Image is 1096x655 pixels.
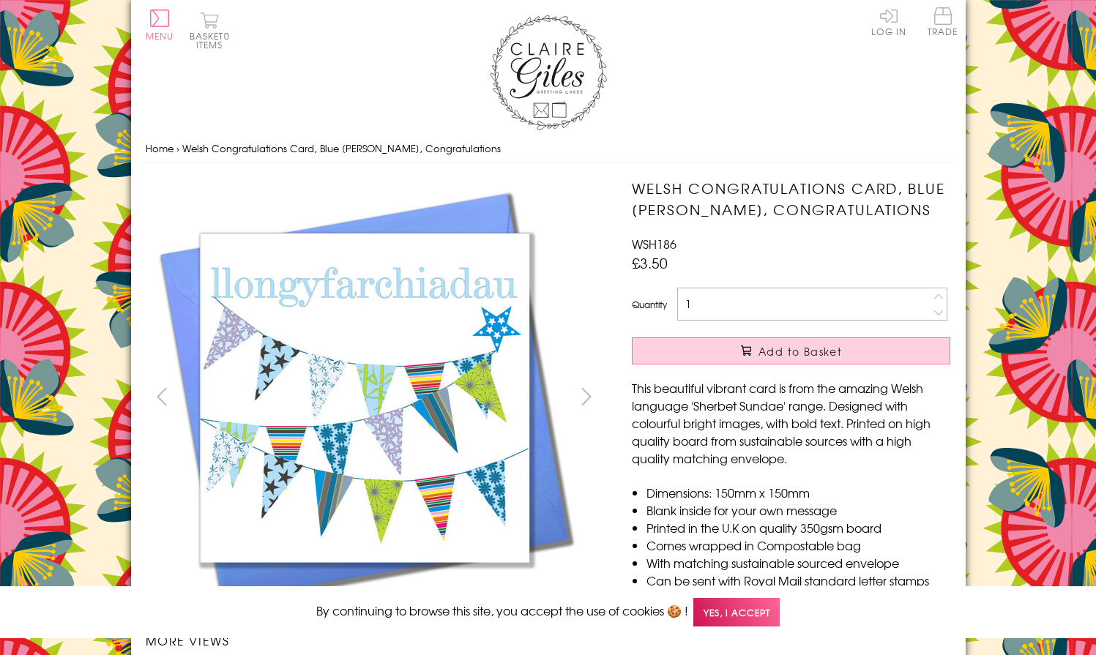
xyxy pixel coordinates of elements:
span: 0 items [196,29,230,51]
span: £3.50 [632,252,668,273]
span: Menu [146,29,174,42]
button: Add to Basket [632,337,950,364]
li: Blank inside for your own message [646,501,950,519]
li: With matching sustainable sourced envelope [646,554,950,572]
a: Home [146,141,174,155]
button: prev [146,380,179,413]
span: WSH186 [632,235,676,252]
span: Welsh Congratulations Card, Blue [PERSON_NAME], Congratulations [182,141,501,155]
li: Dimensions: 150mm x 150mm [646,484,950,501]
span: Trade [928,7,958,36]
span: › [176,141,179,155]
h3: More views [146,632,603,649]
img: Welsh Congratulations Card, Blue Bunting, Congratulations [146,178,585,617]
a: Log In [871,7,906,36]
span: Add to Basket [758,344,842,359]
h1: Welsh Congratulations Card, Blue [PERSON_NAME], Congratulations [632,178,950,220]
li: Comes wrapped in Compostable bag [646,536,950,554]
span: Yes, I accept [693,598,780,626]
li: Can be sent with Royal Mail standard letter stamps [646,572,950,589]
a: Trade [928,7,958,39]
label: Quantity [632,298,667,311]
button: Basket0 items [190,12,230,49]
p: This beautiful vibrant card is from the amazing Welsh language 'Sherbet Sundae' range. Designed w... [632,379,950,467]
button: Menu [146,10,174,40]
li: Printed in the U.K on quality 350gsm board [646,519,950,536]
nav: breadcrumbs [146,134,951,164]
img: Claire Giles Greetings Cards [490,15,607,130]
button: next [570,380,603,413]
